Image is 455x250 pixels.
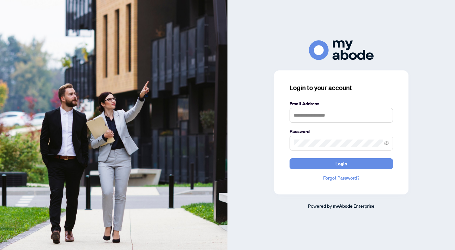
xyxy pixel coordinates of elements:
[290,174,393,182] a: Forgot Password?
[290,158,393,169] button: Login
[354,203,375,209] span: Enterprise
[290,83,393,92] h3: Login to your account
[309,40,374,60] img: ma-logo
[308,203,332,209] span: Powered by
[333,203,353,210] a: myAbode
[384,141,389,145] span: eye-invisible
[290,128,393,135] label: Password
[290,100,393,107] label: Email Address
[335,159,347,169] span: Login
